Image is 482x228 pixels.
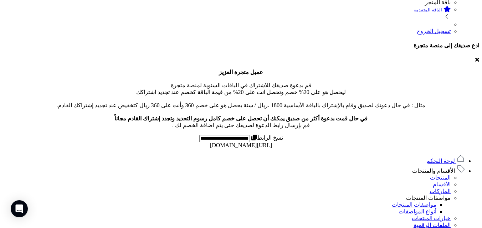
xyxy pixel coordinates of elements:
b: عميل متجرة العزيز [219,69,263,75]
a: أنواع المواصفات [399,208,436,214]
a: مواصفات المنتجات [392,202,436,208]
h4: ادع صديقك إلى منصة متجرة [3,42,479,49]
a: خيارات المنتجات [412,215,451,221]
a: مواصفات المنتجات [406,195,451,201]
b: في حال قمت بدعوة أكثر من صديق يمكنك أن تحصل على خصم كامل رسوم التجديد وتجدد إشتراك القادم مجاناً [114,115,368,121]
div: [URL][DOMAIN_NAME] [3,142,479,149]
p: قم بدعوة صديقك للاشتراك في الباقات السنوية لمنصة متجرة ليحصل هو على 20% خصم وتحصل انت على 20% من ... [3,69,479,129]
a: الأقسام [433,181,451,187]
div: Open Intercom Messenger [11,200,28,217]
span: الأقسام والمنتجات [412,168,455,174]
a: الماركات [430,188,451,194]
span: لوحة التحكم [426,158,455,164]
a: تسجيل الخروج [417,28,451,34]
a: لوحة التحكم [426,158,465,164]
a: المنتجات [430,175,451,181]
small: الباقة المتقدمة [414,7,442,12]
a: الباقة المتقدمة [3,6,451,21]
label: نسخ الرابط [250,135,283,141]
a: الملفات الرقمية [414,222,451,228]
